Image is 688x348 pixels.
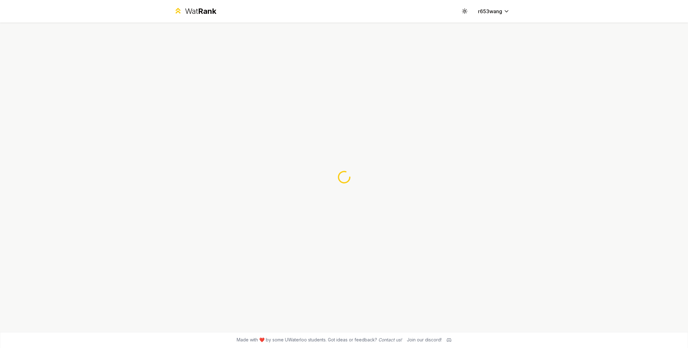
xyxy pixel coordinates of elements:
[473,6,515,17] button: r653wang
[174,6,217,16] a: WatRank
[237,337,402,343] span: Made with ❤️ by some UWaterloo students. Got ideas or feedback?
[185,6,216,16] div: Wat
[378,337,402,342] a: Contact us!
[478,8,502,15] span: r653wang
[407,337,442,343] div: Join our discord!
[198,7,216,16] span: Rank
